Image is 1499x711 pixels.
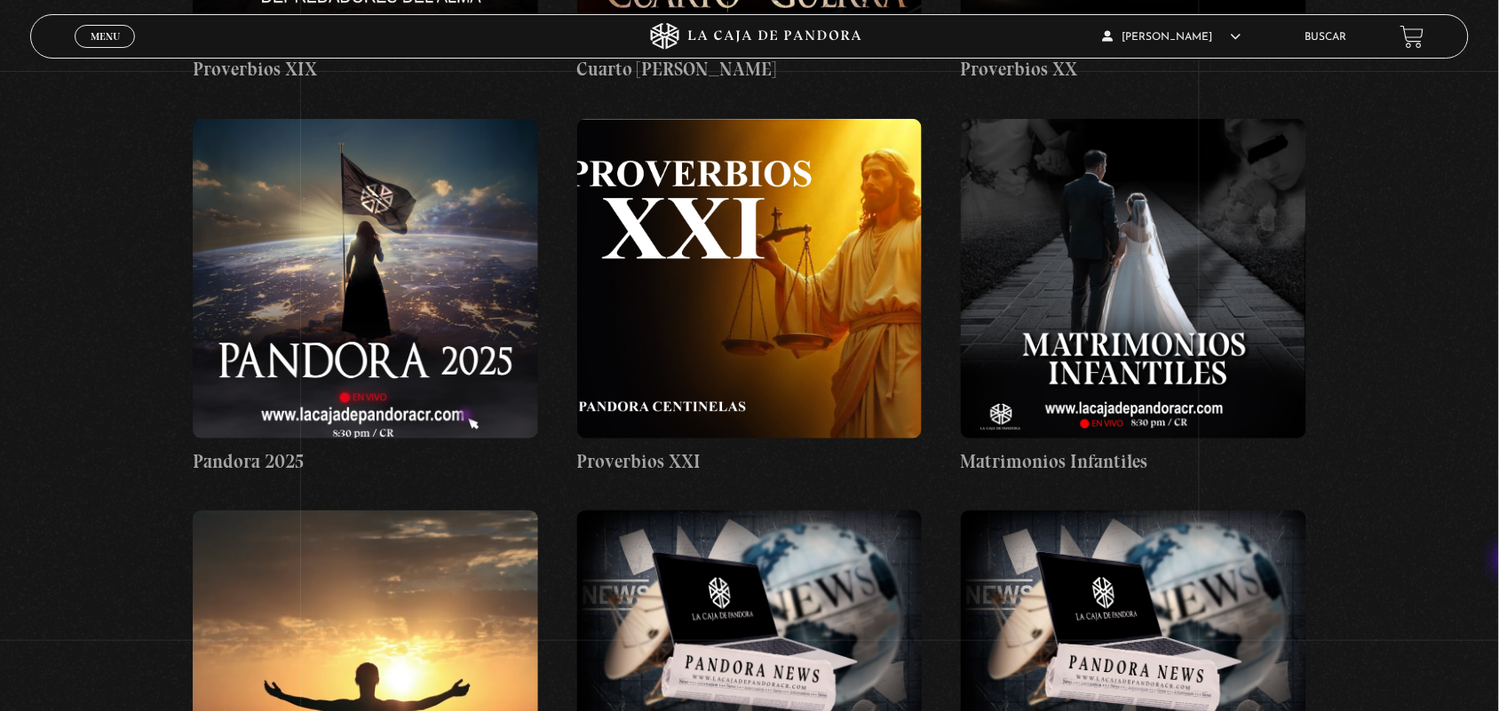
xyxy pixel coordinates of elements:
h4: Cuarto [PERSON_NAME] [577,55,923,83]
span: Cerrar [84,46,126,59]
span: Menu [91,31,120,42]
h4: Proverbios XIX [193,55,538,83]
h4: Matrimonios Infantiles [961,447,1306,476]
a: Matrimonios Infantiles [961,119,1306,476]
h4: Proverbios XX [961,55,1306,83]
a: View your shopping cart [1400,25,1424,49]
a: Proverbios XXI [577,119,923,476]
span: [PERSON_NAME] [1103,32,1241,43]
h4: Proverbios XXI [577,447,923,476]
a: Buscar [1305,32,1347,43]
h4: Pandora 2025 [193,447,538,476]
a: Pandora 2025 [193,119,538,476]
